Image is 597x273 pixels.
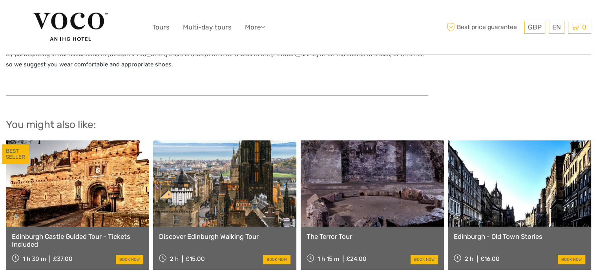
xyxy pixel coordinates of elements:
[6,119,591,131] h2: You might also like:
[346,255,367,262] div: £24.00
[11,14,89,20] p: We're away right now. Please check back later!
[558,255,585,264] a: book now
[2,144,29,164] div: BEST SELLER
[170,255,179,262] span: 2 h
[263,255,290,264] a: book now
[581,23,588,31] span: 0
[549,21,564,34] div: EN
[454,233,585,240] a: Edinburgh - Old Town Stories
[186,255,205,262] div: £15.00
[318,255,339,262] span: 1 h 15 m
[445,21,522,34] span: Best price guarantee
[528,23,542,31] span: GBP
[183,22,232,33] a: Multi-day tours
[6,49,428,70] p: By participating in our excursions in [GEOGRAPHIC_DATA] there is always time for a walk in the [P...
[307,233,438,240] a: The Terror Tour
[411,255,438,264] a: book now
[12,233,143,249] a: Edinburgh Castle Guided Tour - Tickets Included
[245,22,265,33] a: More
[27,7,114,48] img: 2351-3db78779-5b4c-4a66-84b1-85ae754ee32d_logo_big.jpg
[159,233,290,240] a: Discover Edinburgh Walking Tour
[480,255,500,262] div: £16.00
[90,12,100,22] button: Open LiveChat chat widget
[116,255,143,264] a: book now
[53,255,73,262] div: £37.00
[465,255,473,262] span: 2 h
[23,255,46,262] span: 1 h 30 m
[152,22,170,33] a: Tours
